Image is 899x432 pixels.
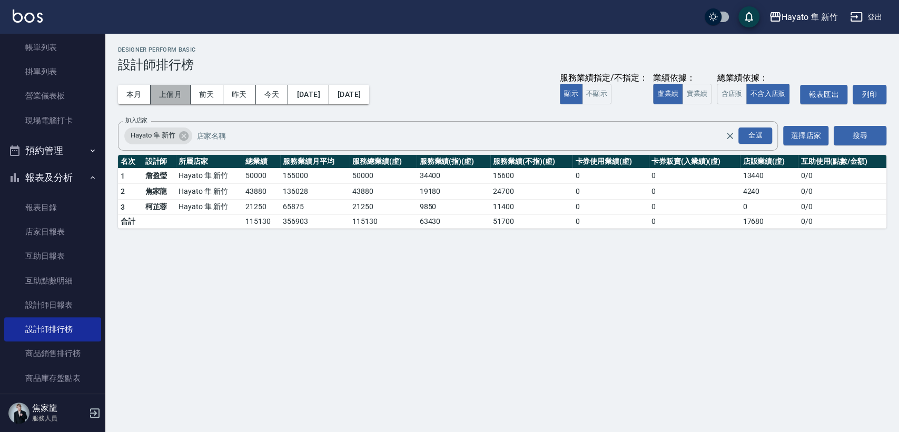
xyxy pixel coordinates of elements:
[765,6,842,28] button: Hayato 隼 新竹
[853,85,886,104] button: 列印
[176,155,243,169] th: 所屬店家
[118,155,886,229] table: a dense table
[288,85,329,104] button: [DATE]
[798,155,886,169] th: 互助使用(點數/金額)
[121,187,125,195] span: 2
[4,220,101,244] a: 店家日報表
[653,73,712,84] div: 業績依據：
[243,215,280,229] td: 115130
[118,215,143,229] td: 合計
[4,137,101,164] button: 預約管理
[124,127,192,144] div: Hayato 隼 新竹
[717,84,746,104] button: 含店販
[4,390,101,415] a: 顧客入金餘額表
[417,199,490,215] td: 9850
[782,11,837,24] div: Hayato 隼 新竹
[194,126,744,145] input: 店家名稱
[717,73,795,84] div: 總業績依據：
[118,57,886,72] h3: 設計師排行榜
[191,85,223,104] button: 前天
[4,60,101,84] a: 掛單列表
[4,366,101,390] a: 商品庫存盤點表
[121,203,125,211] span: 3
[834,126,886,145] button: 搜尋
[4,195,101,220] a: 報表目錄
[32,403,86,414] h5: 焦家龍
[118,46,886,53] h2: Designer Perform Basic
[783,126,828,145] button: 選擇店家
[800,85,847,104] button: 報表匯出
[143,168,176,184] td: 詹盈瑩
[350,168,417,184] td: 50000
[417,168,490,184] td: 34400
[560,73,648,84] div: 服務業績指定/不指定：
[243,184,280,200] td: 43880
[243,155,280,169] th: 總業績
[649,215,740,229] td: 0
[417,184,490,200] td: 19180
[740,155,798,169] th: 店販業績(虛)
[572,184,648,200] td: 0
[280,199,350,215] td: 65875
[738,6,759,27] button: save
[143,184,176,200] td: 焦家龍
[572,155,648,169] th: 卡券使用業績(虛)
[490,168,572,184] td: 15600
[350,215,417,229] td: 115130
[572,168,648,184] td: 0
[798,215,886,229] td: 0 / 0
[125,116,147,124] label: 加入店家
[846,7,886,27] button: 登出
[176,184,243,200] td: Hayato 隼 新竹
[572,215,648,229] td: 0
[151,85,191,104] button: 上個月
[243,168,280,184] td: 50000
[653,84,683,104] button: 虛業績
[798,184,886,200] td: 0 / 0
[798,168,886,184] td: 0 / 0
[8,402,29,424] img: Person
[280,168,350,184] td: 155000
[723,129,737,143] button: Clear
[350,155,417,169] th: 服務總業績(虛)
[256,85,289,104] button: 今天
[280,155,350,169] th: 服務業績月平均
[649,168,740,184] td: 0
[560,84,582,104] button: 顯示
[4,164,101,191] button: 報表及分析
[490,215,572,229] td: 51700
[4,341,101,366] a: 商品銷售排行榜
[490,184,572,200] td: 24700
[243,199,280,215] td: 21250
[417,215,490,229] td: 63430
[490,199,572,215] td: 11400
[118,85,151,104] button: 本月
[176,168,243,184] td: Hayato 隼 新竹
[740,215,798,229] td: 17680
[143,199,176,215] td: 柯芷蓉
[740,168,798,184] td: 13440
[329,85,369,104] button: [DATE]
[798,199,886,215] td: 0 / 0
[176,199,243,215] td: Hayato 隼 新竹
[738,127,772,144] div: 全選
[118,155,143,169] th: 名次
[682,84,712,104] button: 實業績
[417,155,490,169] th: 服務業績(指)(虛)
[649,199,740,215] td: 0
[32,414,86,423] p: 服務人員
[740,199,798,215] td: 0
[350,199,417,215] td: 21250
[572,199,648,215] td: 0
[13,9,43,23] img: Logo
[280,184,350,200] td: 136028
[4,317,101,341] a: 設計師排行榜
[4,84,101,108] a: 營業儀表板
[740,184,798,200] td: 4240
[280,215,350,229] td: 356903
[4,109,101,133] a: 現場電腦打卡
[223,85,256,104] button: 昨天
[490,155,572,169] th: 服務業績(不指)(虛)
[121,172,125,180] span: 1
